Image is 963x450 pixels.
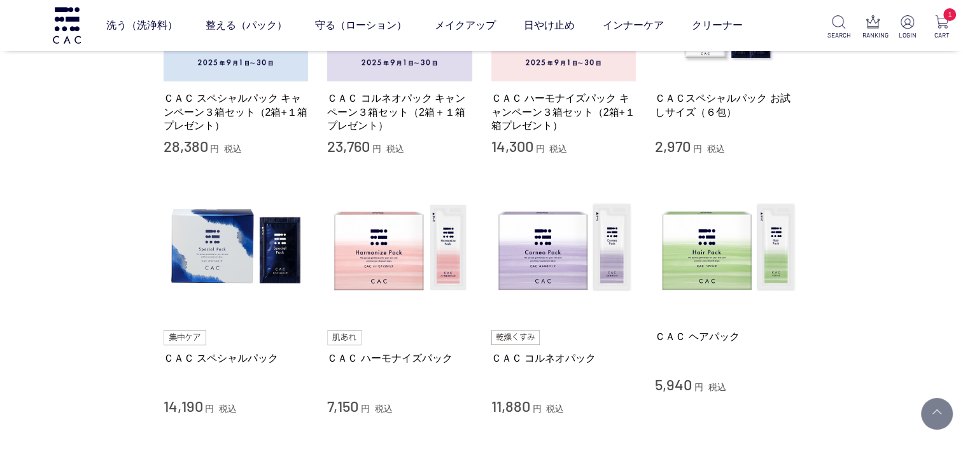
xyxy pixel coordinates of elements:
img: ＣＡＣ スペシャルパック [164,175,309,320]
span: 税込 [224,144,242,154]
span: 円 [532,404,541,414]
span: 税込 [707,144,725,154]
span: 税込 [386,144,404,154]
a: 1 CART [931,15,953,40]
span: 円 [210,144,219,154]
span: 円 [205,404,214,414]
span: 1 [943,8,956,21]
a: SEARCH [827,15,850,40]
a: LOGIN [896,15,918,40]
span: 5,940 [655,375,692,393]
a: ＣＡＣ ハーモナイズパック キャンペーン３箱セット（2箱+１箱プレゼント） [491,92,636,132]
a: ＣＡＣ コルネオパック [491,351,636,365]
span: 円 [361,404,370,414]
p: SEARCH [827,31,850,40]
img: 集中ケア [164,330,207,345]
a: RANKING [862,15,884,40]
span: 14,300 [491,137,533,155]
a: インナーケア [602,8,663,43]
span: 11,880 [491,397,530,415]
span: 円 [693,144,702,154]
a: ＣＡＣ スペシャルパック キャンペーン３箱セット（2箱+１箱プレゼント） [164,92,309,132]
img: ＣＡＣ コルネオパック [491,175,636,320]
a: 整える（パック） [205,8,286,43]
a: ＣＡＣ コルネオパック キャンペーン３箱セット（2箱＋１箱プレゼント） [327,92,472,132]
img: ＣＡＣ ハーモナイズパック [327,175,472,320]
span: 円 [372,144,381,154]
span: 7,150 [327,397,358,415]
a: クリーナー [691,8,742,43]
span: 2,970 [655,137,691,155]
a: ＣＡＣ ハーモナイズパック [327,351,472,365]
img: 乾燥くすみ [491,330,540,345]
span: 28,380 [164,137,208,155]
img: logo [51,7,83,43]
img: ＣＡＣ ヘアパック [655,175,800,320]
span: 円 [694,382,703,392]
span: 税込 [375,404,393,414]
span: 円 [535,144,544,154]
span: 税込 [708,382,726,392]
span: 23,760 [327,137,370,155]
span: 税込 [219,404,237,414]
a: 日やけ止め [523,8,574,43]
span: 税込 [546,404,564,414]
a: ＣＡＣ スペシャルパック [164,351,309,365]
a: ＣＡＣ ヘアパック [655,330,800,343]
span: 14,190 [164,397,203,415]
img: 肌あれ [327,330,362,345]
a: メイクアップ [434,8,495,43]
p: RANKING [862,31,884,40]
span: 税込 [549,144,567,154]
a: ＣＡＣスペシャルパック お試しサイズ（６包） [655,92,800,119]
p: CART [931,31,953,40]
a: 守る（ローション） [314,8,406,43]
a: 洗う（洗浄料） [106,8,177,43]
p: LOGIN [896,31,918,40]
